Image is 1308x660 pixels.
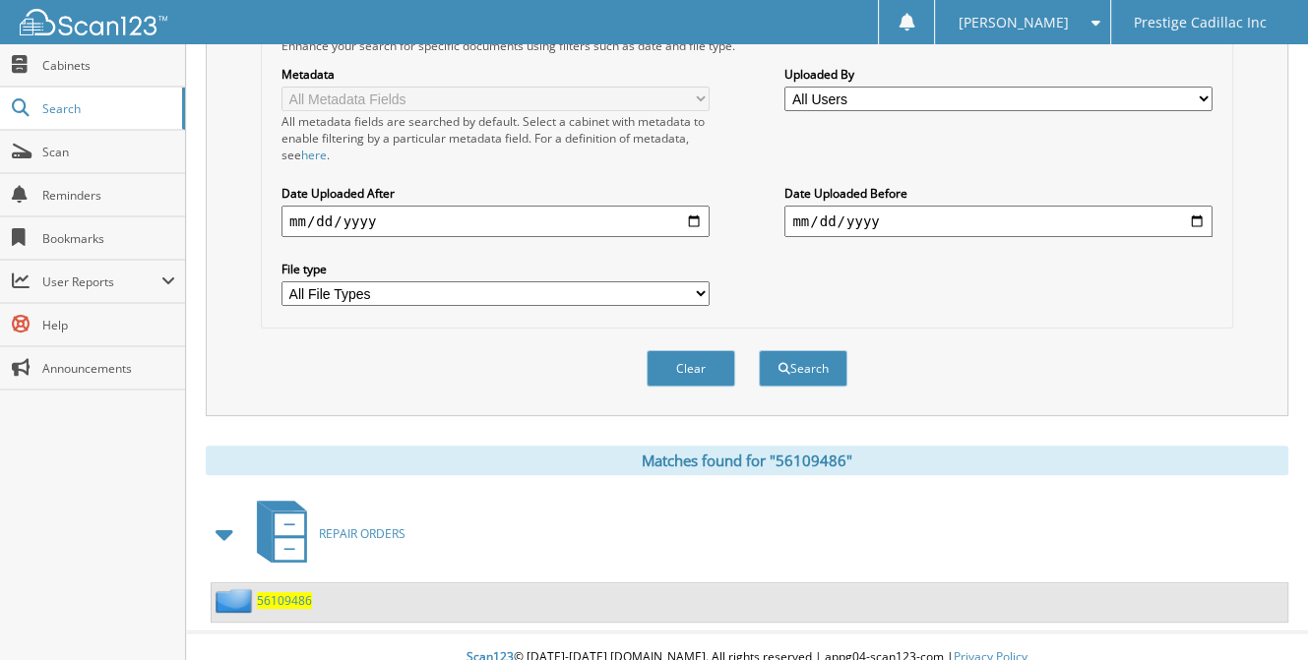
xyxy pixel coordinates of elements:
a: here [301,147,327,163]
button: Clear [647,350,735,387]
div: All metadata fields are searched by default. Select a cabinet with metadata to enable filtering b... [281,113,710,163]
span: Search [42,100,172,117]
div: Enhance your search for specific documents using filters such as date and file type. [272,37,1222,54]
input: end [784,206,1213,237]
span: Scan [42,144,175,160]
iframe: Chat Widget [1210,566,1308,660]
span: User Reports [42,273,161,290]
button: Search [759,350,847,387]
label: Metadata [281,66,710,83]
a: REPAIR ORDERS [245,495,405,572]
span: Reminders [42,187,175,204]
img: folder2.png [216,588,257,613]
div: Matches found for "56109486" [206,446,1288,475]
span: Cabinets [42,57,175,74]
label: Date Uploaded Before [784,185,1213,202]
span: REPAIR ORDERS [319,525,405,542]
span: Prestige Cadillac Inc [1134,17,1267,29]
input: start [281,206,710,237]
label: Date Uploaded After [281,185,710,202]
img: scan123-logo-white.svg [20,9,167,35]
span: Bookmarks [42,230,175,247]
a: 56109486 [257,592,312,609]
span: Announcements [42,360,175,377]
label: File type [281,261,710,277]
label: Uploaded By [784,66,1213,83]
span: Help [42,317,175,333]
span: [PERSON_NAME] [959,17,1069,29]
